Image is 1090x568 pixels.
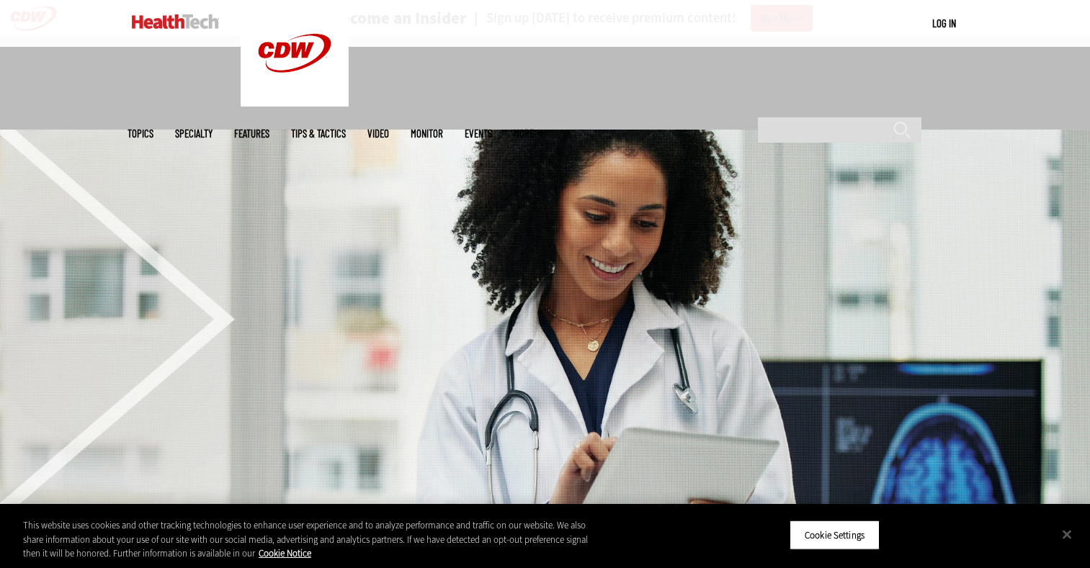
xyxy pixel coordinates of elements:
span: Topics [128,128,153,139]
span: More [514,128,544,139]
a: CDW [241,95,349,110]
a: Features [234,128,269,139]
a: Video [367,128,389,139]
span: Specialty [175,128,213,139]
a: More information about your privacy [259,547,311,559]
div: User menu [932,16,956,31]
button: Cookie Settings [790,520,880,550]
a: Log in [932,17,956,30]
div: This website uses cookies and other tracking technologies to enhance user experience and to analy... [23,518,599,561]
a: Tips & Tactics [291,128,346,139]
button: Close [1051,518,1083,550]
img: Home [132,14,219,29]
a: Events [465,128,492,139]
a: MonITor [411,128,443,139]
